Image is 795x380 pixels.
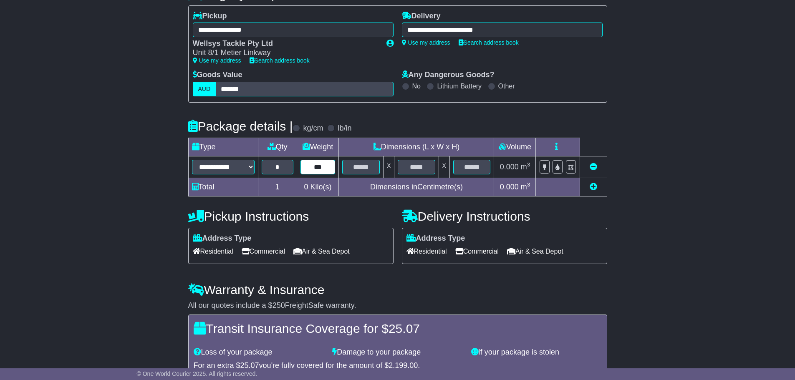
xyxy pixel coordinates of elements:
a: Remove this item [590,163,597,171]
h4: Warranty & Insurance [188,283,607,297]
td: 1 [258,178,297,196]
label: AUD [193,82,216,96]
label: No [412,82,421,90]
h4: Transit Insurance Coverage for $ [194,322,602,335]
div: If your package is stolen [467,348,606,357]
label: Delivery [402,12,441,21]
td: x [384,156,394,178]
label: Address Type [193,234,252,243]
span: © One World Courier 2025. All rights reserved. [137,370,257,377]
td: Weight [297,138,339,156]
a: Add new item [590,183,597,191]
span: Air & Sea Depot [293,245,350,258]
h4: Package details | [188,119,293,133]
span: 0 [304,183,308,191]
h4: Delivery Instructions [402,209,607,223]
sup: 3 [527,161,530,168]
td: Dimensions in Centimetre(s) [339,178,494,196]
span: Air & Sea Depot [507,245,563,258]
div: Loss of your package [189,348,328,357]
span: m [521,183,530,191]
a: Use my address [193,57,241,64]
a: Search address book [250,57,310,64]
td: Total [188,178,258,196]
label: Goods Value [193,70,242,80]
span: 0.000 [500,183,519,191]
span: m [521,163,530,171]
div: Damage to your package [328,348,467,357]
a: Search address book [459,39,519,46]
label: Lithium Battery [437,82,482,90]
div: All our quotes include a $ FreightSafe warranty. [188,301,607,310]
h4: Pickup Instructions [188,209,394,223]
div: Wellsys Tackle Pty Ltd [193,39,378,48]
div: For an extra $ you're fully covered for the amount of $ . [194,361,602,370]
span: Commercial [455,245,499,258]
label: Pickup [193,12,227,21]
span: Commercial [242,245,285,258]
span: 0.000 [500,163,519,171]
label: Any Dangerous Goods? [402,70,495,80]
label: Address Type [406,234,465,243]
label: Other [498,82,515,90]
td: x [439,156,449,178]
span: 250 [273,301,285,310]
sup: 3 [527,181,530,188]
span: 2,199.00 [389,361,418,370]
span: 25.07 [240,361,259,370]
span: Residential [406,245,447,258]
td: Dimensions (L x W x H) [339,138,494,156]
td: Type [188,138,258,156]
label: kg/cm [303,124,323,133]
label: lb/in [338,124,351,133]
td: Volume [494,138,536,156]
span: 25.07 [389,322,420,335]
td: Qty [258,138,297,156]
div: Unit 8/1 Metier Linkway [193,48,378,58]
td: Kilo(s) [297,178,339,196]
span: Residential [193,245,233,258]
a: Use my address [402,39,450,46]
